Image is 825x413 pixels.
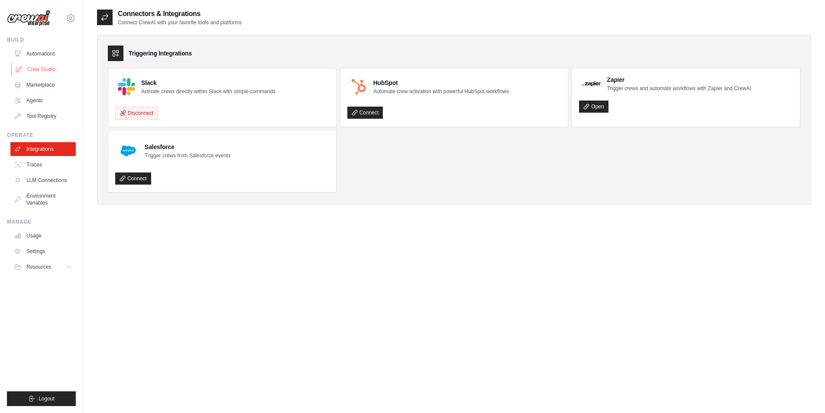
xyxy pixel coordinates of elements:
[10,260,76,274] button: Resources
[7,10,50,26] img: Logo
[7,218,76,225] div: Manage
[7,391,76,406] button: Logout
[10,78,76,92] a: Marketplace
[582,81,601,86] img: Zapier Logo
[10,189,76,210] a: Environment Variables
[141,78,275,87] h4: Slack
[145,143,230,151] h4: Salesforce
[607,75,751,84] h4: Zapier
[373,78,509,87] h4: HubSpot
[347,107,383,119] a: Connect
[141,88,275,95] p: Activate crews directly within Slack with simple commands
[11,62,77,76] a: Crew Studio
[579,101,608,113] a: Open
[10,142,76,156] a: Integrations
[607,85,751,92] p: Trigger crews and automate workflows with Zapier and CrewAI
[118,19,242,26] p: Connect CrewAI with your favorite tools and platforms
[118,9,242,19] h2: Connectors & Integrations
[26,263,51,270] span: Resources
[7,36,76,43] div: Build
[10,109,76,123] a: Tool Registry
[118,78,135,95] img: Slack Logo
[39,395,55,402] span: Logout
[10,229,76,243] a: Usage
[373,88,509,95] p: Automate crew activation with powerful HubSpot workflows
[10,158,76,172] a: Traces
[350,78,367,95] img: HubSpot Logo
[10,244,76,258] a: Settings
[118,140,139,161] img: Salesforce Logo
[10,173,76,187] a: LLM Connections
[129,49,192,58] h3: Triggering Integrations
[115,107,158,120] button: Disconnect
[115,172,151,185] a: Connect
[10,47,76,61] a: Automations
[7,132,76,139] div: Operate
[145,152,230,159] p: Trigger crews from Salesforce events
[10,94,76,107] a: Agents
